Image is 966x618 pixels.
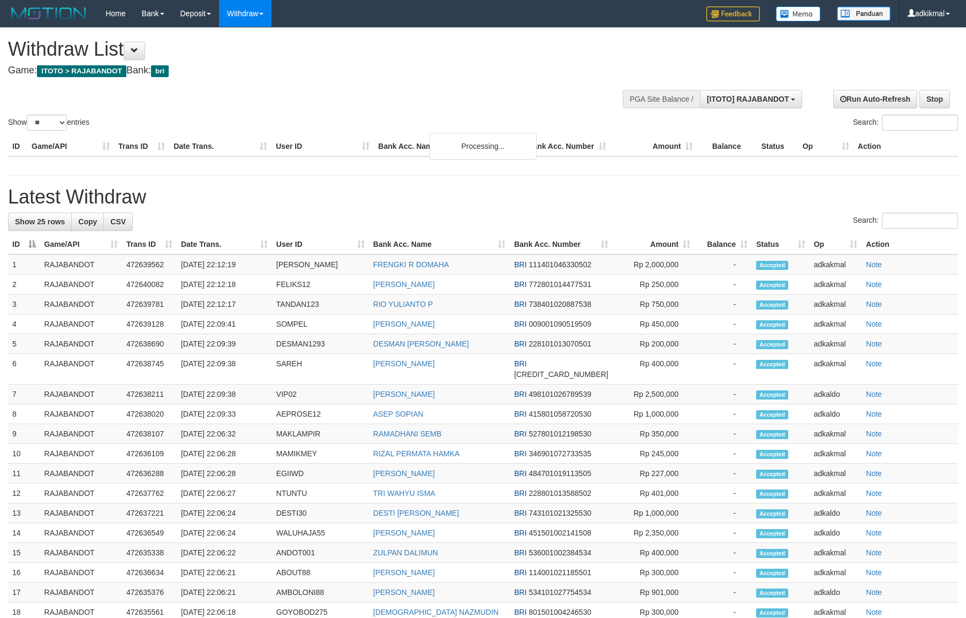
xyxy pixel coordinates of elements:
[695,583,752,602] td: -
[882,115,958,131] input: Search:
[514,370,608,379] span: Copy 681001054949536 to clipboard
[8,5,89,21] img: MOTION_logo.png
[8,523,40,543] td: 14
[613,484,695,503] td: Rp 401,000
[866,359,882,368] a: Note
[8,354,40,385] td: 6
[798,137,854,156] th: Op
[122,404,177,424] td: 472638020
[272,424,369,444] td: MAKLAMPIR
[529,429,591,438] span: Copy 527801012198530 to clipboard
[613,275,695,295] td: Rp 250,000
[756,410,788,419] span: Accepted
[529,280,591,289] span: Copy 772801014477531 to clipboard
[40,484,122,503] td: RAJABANDOT
[373,608,499,616] a: [DEMOGRAPHIC_DATA] NAZMUDIN
[272,503,369,523] td: DESTI30
[71,213,104,231] a: Copy
[866,608,882,616] a: Note
[373,280,435,289] a: [PERSON_NAME]
[272,295,369,314] td: TANDAN123
[866,390,882,398] a: Note
[8,295,40,314] td: 3
[810,385,862,404] td: adkaldo
[122,583,177,602] td: 472635376
[695,444,752,464] td: -
[514,469,526,478] span: BRI
[8,39,633,60] h1: Withdraw List
[752,235,809,254] th: Status: activate to sort column ascending
[919,90,950,108] a: Stop
[272,563,369,583] td: ABOUT88
[610,137,697,156] th: Amount
[810,275,862,295] td: adkakmal
[529,568,591,577] span: Copy 114001021185501 to clipboard
[810,314,862,334] td: adkakmal
[40,334,122,354] td: RAJABANDOT
[114,137,169,156] th: Trans ID
[695,254,752,275] td: -
[756,281,788,290] span: Accepted
[514,429,526,438] span: BRI
[810,295,862,314] td: adkakmal
[514,548,526,557] span: BRI
[37,65,126,77] span: ITOTO > RAJABANDOT
[514,588,526,597] span: BRI
[695,464,752,484] td: -
[514,340,526,348] span: BRI
[613,295,695,314] td: Rp 750,000
[613,424,695,444] td: Rp 350,000
[122,464,177,484] td: 472636288
[695,275,752,295] td: -
[695,563,752,583] td: -
[756,569,788,578] span: Accepted
[40,275,122,295] td: RAJABANDOT
[695,424,752,444] td: -
[706,6,760,21] img: Feedback.jpg
[862,235,958,254] th: Action
[177,295,272,314] td: [DATE] 22:12:17
[8,563,40,583] td: 16
[695,295,752,314] td: -
[177,314,272,334] td: [DATE] 22:09:41
[514,260,526,269] span: BRI
[837,6,890,21] img: panduan.png
[866,429,882,438] a: Note
[169,137,271,156] th: Date Trans.
[613,583,695,602] td: Rp 901,000
[613,563,695,583] td: Rp 300,000
[272,254,369,275] td: [PERSON_NAME]
[853,213,958,229] label: Search:
[40,254,122,275] td: RAJABANDOT
[756,470,788,479] span: Accepted
[514,390,526,398] span: BRI
[272,385,369,404] td: VIP02
[833,90,917,108] a: Run Auto-Refresh
[272,235,369,254] th: User ID: activate to sort column ascending
[272,523,369,543] td: WALUHAJA55
[510,235,613,254] th: Bank Acc. Number: activate to sort column ascending
[272,543,369,563] td: ANDOT001
[613,503,695,523] td: Rp 1,000,000
[810,254,862,275] td: adkakmal
[700,90,802,108] button: [ITOTO] RAJABANDOT
[373,529,435,537] a: [PERSON_NAME]
[695,334,752,354] td: -
[122,484,177,503] td: 472637762
[40,354,122,385] td: RAJABANDOT
[810,523,862,543] td: adkaldo
[40,464,122,484] td: RAJABANDOT
[529,410,591,418] span: Copy 415801058720530 to clipboard
[122,254,177,275] td: 472639562
[374,137,523,156] th: Bank Acc. Name
[810,563,862,583] td: adkakmal
[373,300,433,308] a: RIO YULIANTO P
[529,340,591,348] span: Copy 228101013070501 to clipboard
[776,6,821,21] img: Button%20Memo.svg
[177,543,272,563] td: [DATE] 22:06:22
[177,275,272,295] td: [DATE] 22:12:18
[177,563,272,583] td: [DATE] 22:06:21
[40,385,122,404] td: RAJABANDOT
[177,484,272,503] td: [DATE] 22:06:27
[369,235,510,254] th: Bank Acc. Name: activate to sort column ascending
